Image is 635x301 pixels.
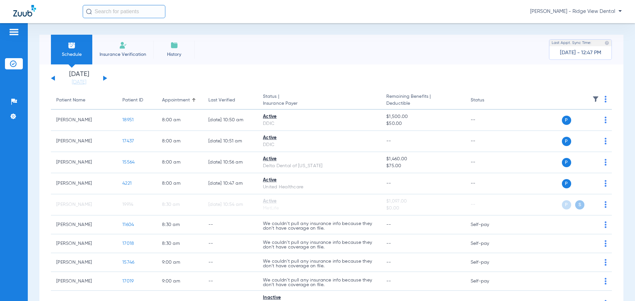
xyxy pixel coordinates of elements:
img: last sync help info [605,41,609,45]
div: Appointment [162,97,190,104]
span: $1,500.00 [386,113,460,120]
th: Status | [258,91,381,110]
img: filter.svg [592,96,599,102]
span: Schedule [56,51,87,58]
span: 11604 [122,222,134,227]
span: -- [386,260,391,265]
td: -- [465,194,510,215]
span: Insurance Payer [263,100,376,107]
img: group-dot-blue.svg [605,221,607,228]
p: We couldn’t pull any insurance info because they don’t have coverage on file. [263,278,376,287]
span: 4221 [122,181,132,186]
div: DDIC [263,141,376,148]
img: Zuub Logo [13,5,36,17]
td: 8:30 AM [157,215,203,234]
span: $0.00 [386,205,460,212]
span: 17018 [122,241,134,246]
td: [PERSON_NAME] [51,152,117,173]
td: -- [465,152,510,173]
a: [DATE] [59,79,99,86]
span: 18951 [122,118,134,122]
td: [PERSON_NAME] [51,173,117,194]
span: Last Appt. Sync Time: [552,40,591,46]
div: Patient ID [122,97,151,104]
td: [DATE] 10:54 AM [203,194,258,215]
span: History [158,51,190,58]
img: group-dot-blue.svg [605,180,607,187]
td: Self-pay [465,272,510,291]
td: -- [203,234,258,253]
span: Deductible [386,100,460,107]
div: DDIC [263,120,376,127]
span: $75.00 [386,163,460,169]
img: group-dot-blue.svg [605,240,607,247]
td: [PERSON_NAME] [51,234,117,253]
td: 8:30 AM [157,194,203,215]
span: 17019 [122,279,134,283]
img: History [170,41,178,49]
td: Self-pay [465,215,510,234]
img: Manual Insurance Verification [119,41,127,49]
td: 8:00 AM [157,173,203,194]
img: group-dot-blue.svg [605,117,607,123]
td: -- [465,131,510,152]
span: -- [386,181,391,186]
td: 8:30 AM [157,234,203,253]
td: [PERSON_NAME] [51,131,117,152]
span: 15564 [122,160,135,165]
td: 8:00 AM [157,110,203,131]
li: [DATE] [59,71,99,86]
td: -- [203,215,258,234]
div: MetLife [263,205,376,212]
span: P [562,116,571,125]
img: group-dot-blue.svg [605,138,607,144]
p: We couldn’t pull any insurance info because they don’t have coverage on file. [263,240,376,249]
span: 19914 [122,202,133,207]
span: 17437 [122,139,134,143]
div: Active [263,177,376,184]
td: [PERSON_NAME] [51,194,117,215]
td: 9:00 AM [157,272,203,291]
div: Last Verified [208,97,252,104]
div: Appointment [162,97,198,104]
span: P [562,179,571,188]
td: -- [465,110,510,131]
p: We couldn’t pull any insurance info because they don’t have coverage on file. [263,221,376,231]
span: $1,460.00 [386,156,460,163]
td: [PERSON_NAME] [51,272,117,291]
span: -- [386,139,391,143]
td: [PERSON_NAME] [51,110,117,131]
div: Last Verified [208,97,235,104]
img: group-dot-blue.svg [605,259,607,266]
img: Search Icon [86,9,92,15]
div: Active [263,134,376,141]
input: Search for patients [83,5,165,18]
span: 15746 [122,260,134,265]
td: [DATE] 10:47 AM [203,173,258,194]
span: Insurance Verification [97,51,148,58]
td: Self-pay [465,253,510,272]
span: [PERSON_NAME] - Ridge View Dental [530,8,622,15]
td: [DATE] 10:56 AM [203,152,258,173]
div: Patient ID [122,97,143,104]
td: [PERSON_NAME] [51,215,117,234]
td: [DATE] 10:51 AM [203,131,258,152]
iframe: Chat Widget [602,269,635,301]
td: Self-pay [465,234,510,253]
span: $1,097.00 [386,198,460,205]
th: Remaining Benefits | [381,91,465,110]
td: 8:00 AM [157,152,203,173]
td: -- [203,272,258,291]
td: [PERSON_NAME] [51,253,117,272]
td: [DATE] 10:50 AM [203,110,258,131]
img: group-dot-blue.svg [605,201,607,208]
td: 9:00 AM [157,253,203,272]
div: Active [263,156,376,163]
img: group-dot-blue.svg [605,159,607,166]
img: Schedule [68,41,76,49]
td: -- [465,173,510,194]
span: P [562,158,571,167]
div: Active [263,198,376,205]
span: P [562,137,571,146]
